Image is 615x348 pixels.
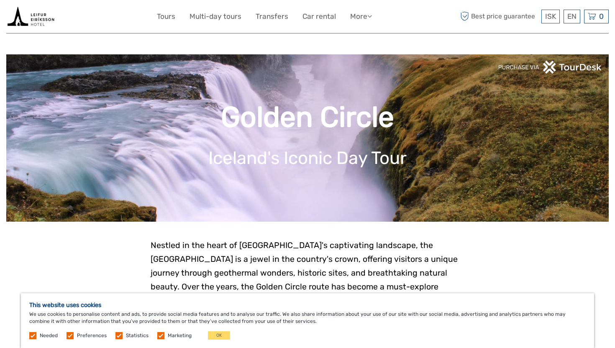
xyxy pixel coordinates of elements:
[40,332,58,339] label: Needed
[151,241,458,320] span: Nestled in the heart of [GEOGRAPHIC_DATA]'s captivating landscape, the [GEOGRAPHIC_DATA] is a jew...
[190,10,241,23] a: Multi-day tours
[19,148,596,169] h1: Iceland's Iconic Day Tour
[77,332,107,339] label: Preferences
[564,10,580,23] div: EN
[6,6,55,27] img: Book tours and activities with live availability from the tour operators in Iceland that we have ...
[29,302,586,309] h5: This website uses cookies
[598,12,605,20] span: 0
[302,10,336,23] a: Car rental
[350,10,372,23] a: More
[208,331,230,340] button: OK
[157,10,175,23] a: Tours
[19,100,596,134] h1: Golden Circle
[256,10,288,23] a: Transfers
[168,332,192,339] label: Marketing
[21,293,594,348] div: We use cookies to personalise content and ads, to provide social media features and to analyse ou...
[545,12,556,20] span: ISK
[126,332,149,339] label: Statistics
[498,61,602,74] img: PurchaseViaTourDeskwhite.png
[458,10,539,23] span: Best price guarantee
